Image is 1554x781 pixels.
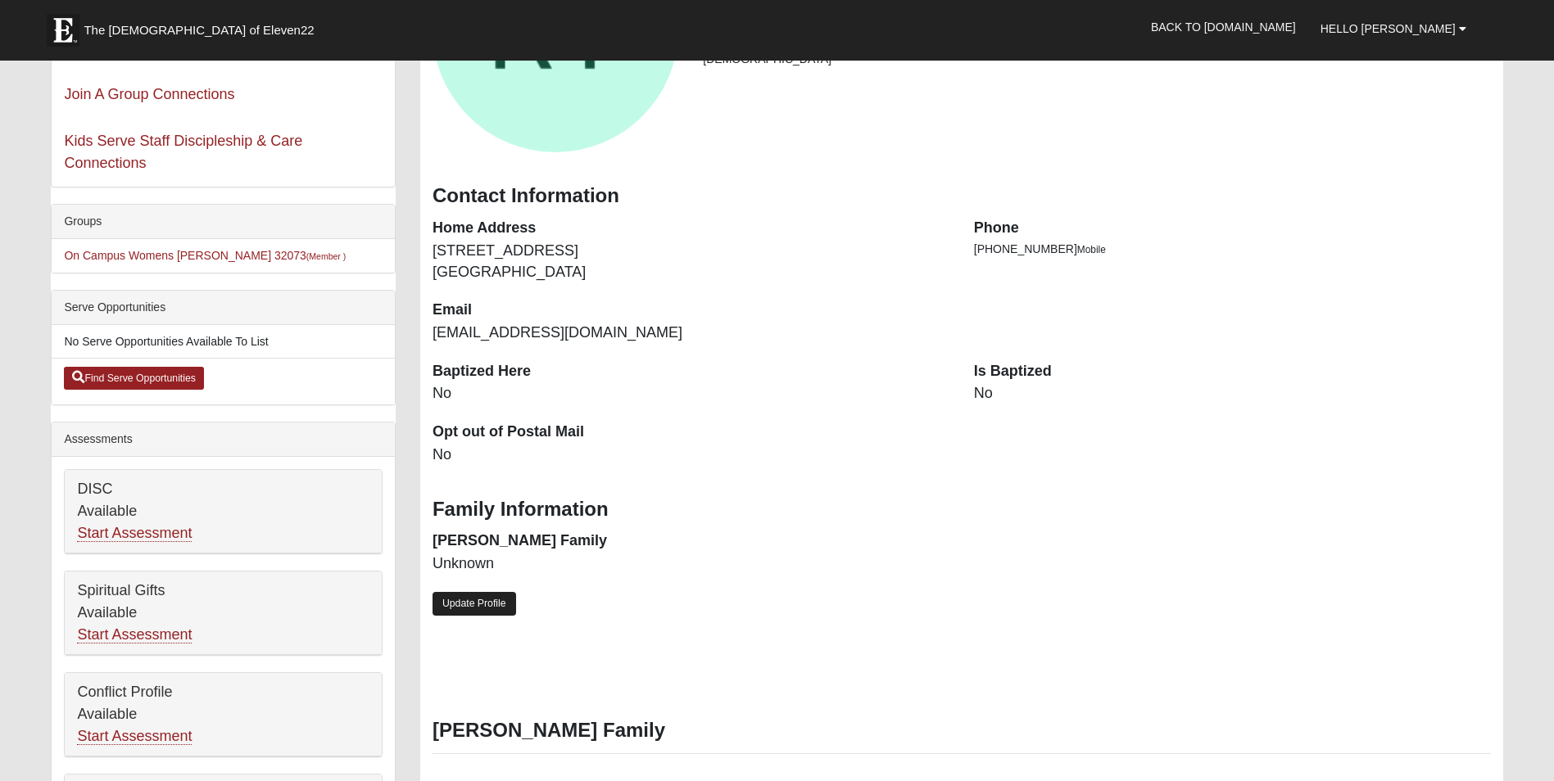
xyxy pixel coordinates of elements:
a: Hello [PERSON_NAME] [1308,8,1479,49]
a: The [DEMOGRAPHIC_DATA] of Eleven22 [39,6,366,47]
div: DISC Available [65,470,382,553]
h3: Contact Information [433,184,1491,208]
li: [PHONE_NUMBER] [974,241,1491,258]
a: Start Assessment [77,626,192,643]
dd: No [974,383,1491,404]
div: Spiritual Gifts Available [65,571,382,655]
dt: Opt out of Postal Mail [433,422,949,443]
span: Mobile [1077,244,1106,255]
dt: Baptized Here [433,361,949,382]
a: Back to [DOMAIN_NAME] [1139,7,1308,47]
a: Update Profile [433,592,516,616]
dt: Is Baptized [974,361,1491,382]
dd: [STREET_ADDRESS] [GEOGRAPHIC_DATA] [433,241,949,282]
li: No Serve Opportunities Available To List [52,325,395,359]
a: Find Serve Opportunities [64,367,204,390]
small: (Member ) [306,251,346,261]
dt: Phone [974,218,1491,239]
h3: [PERSON_NAME] Family [433,719,1491,743]
span: Hello [PERSON_NAME] [1321,22,1456,35]
span: The [DEMOGRAPHIC_DATA] of Eleven22 [84,22,314,38]
dd: No [433,445,949,466]
h3: Family Information [433,498,1491,521]
div: Groups [52,205,395,239]
dt: [PERSON_NAME] Family [433,530,949,552]
img: Eleven22 logo [47,14,79,47]
div: Serve Opportunities [52,291,395,325]
dt: Home Address [433,218,949,239]
a: Start Assessment [77,728,192,745]
div: Assessments [52,422,395,457]
a: Kids Serve Staff Discipleship & Care Connections [64,133,302,171]
dd: No [433,383,949,404]
a: Start Assessment [77,525,192,542]
a: Join A Group Connections [64,86,234,102]
div: Conflict Profile Available [65,673,382,756]
dd: [EMAIL_ADDRESS][DOMAIN_NAME] [433,323,949,344]
a: On Campus Womens [PERSON_NAME] 32073(Member ) [64,249,346,262]
dd: Unknown [433,553,949,575]
dt: Email [433,300,949,321]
